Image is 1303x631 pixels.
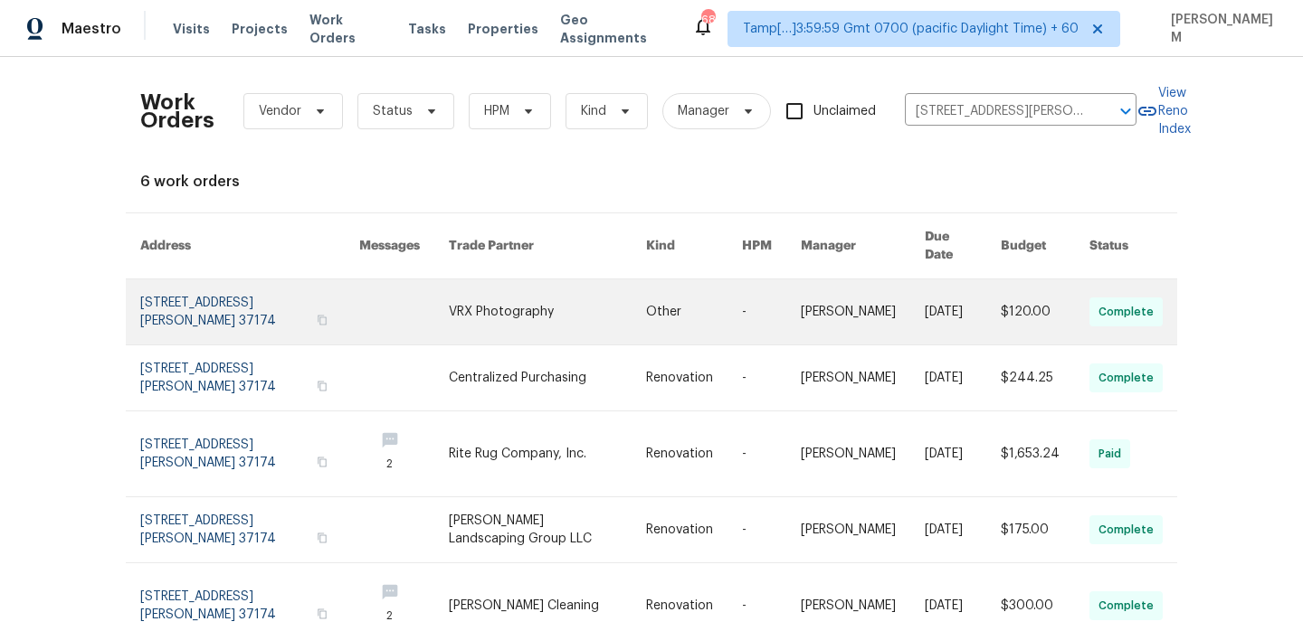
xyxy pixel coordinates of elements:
[140,173,1163,191] div: 6 work orders
[786,497,910,563] td: [PERSON_NAME]
[728,213,786,279] th: HPM
[728,279,786,345] td: -
[314,378,330,394] button: Copy Address
[743,20,1079,38] span: Tamp[…]3:59:59 Gmt 0700 (pacific Daylight Time) + 60
[408,23,446,35] span: Tasks
[786,345,910,411] td: [PERSON_NAME]
[173,20,210,38] span: Visits
[314,312,330,328] button: Copy Address
[140,93,214,129] h2: Work Orders
[786,411,910,497] td: [PERSON_NAME]
[632,279,728,345] td: Other
[434,345,632,411] td: Centralized Purchasing
[314,530,330,546] button: Copy Address
[314,454,330,470] button: Copy Address
[701,11,714,29] div: 681
[1164,11,1276,47] span: [PERSON_NAME] M
[345,213,434,279] th: Messages
[560,11,671,47] span: Geo Assignments
[728,497,786,563] td: -
[434,497,632,563] td: [PERSON_NAME] Landscaping Group LLC
[62,20,121,38] span: Maestro
[1075,213,1177,279] th: Status
[910,213,986,279] th: Due Date
[434,411,632,497] td: Rite Rug Company, Inc.
[434,279,632,345] td: VRX Photography
[309,11,386,47] span: Work Orders
[728,345,786,411] td: -
[1137,84,1191,138] a: View Reno Index
[786,213,910,279] th: Manager
[468,20,538,38] span: Properties
[678,102,729,120] span: Manager
[813,102,876,121] span: Unclaimed
[786,279,910,345] td: [PERSON_NAME]
[632,411,728,497] td: Renovation
[126,213,345,279] th: Address
[484,102,509,120] span: HPM
[728,411,786,497] td: -
[232,20,288,38] span: Projects
[314,606,330,622] button: Copy Address
[905,98,1086,126] input: Enter in an address
[373,102,413,120] span: Status
[632,213,728,279] th: Kind
[259,102,301,120] span: Vendor
[632,345,728,411] td: Renovation
[986,213,1075,279] th: Budget
[632,497,728,563] td: Renovation
[434,213,632,279] th: Trade Partner
[581,102,606,120] span: Kind
[1113,99,1138,124] button: Open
